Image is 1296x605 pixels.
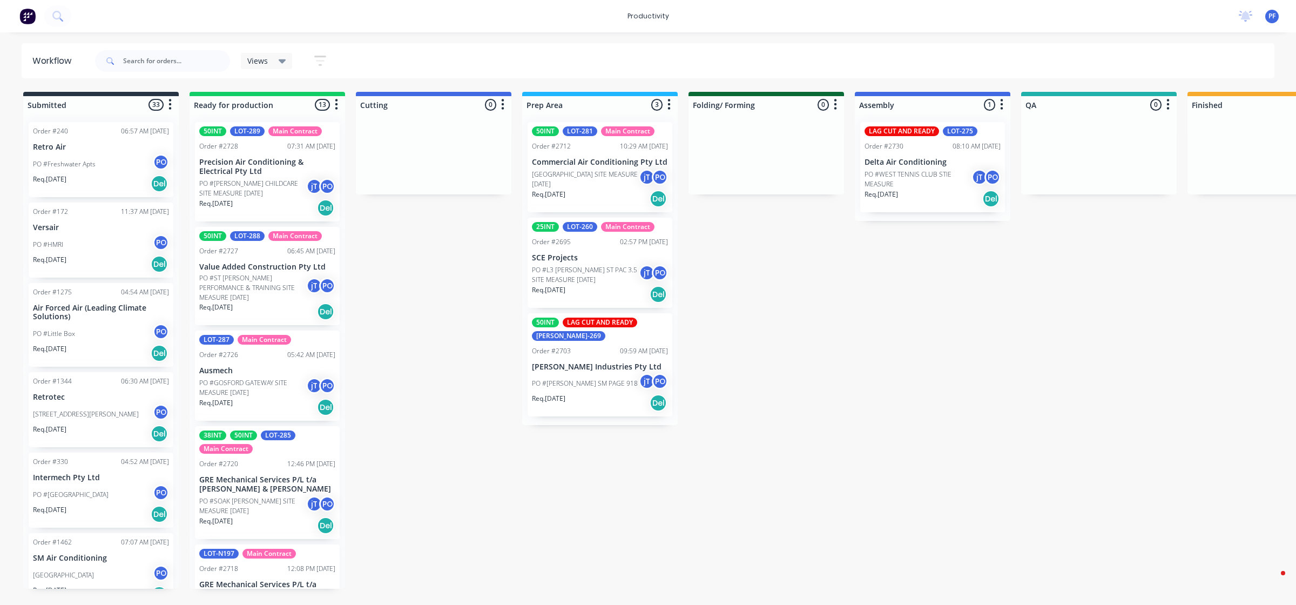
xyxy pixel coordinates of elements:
[532,190,565,199] p: Req. [DATE]
[230,431,257,440] div: 50INT
[195,122,340,221] div: 50INTLOT-289Main ContractOrder #272807:31 AM [DATE]Precision Air Conditioning & Electrical Pty Lt...
[199,459,238,469] div: Order #2720
[121,457,169,467] div: 04:52 AM [DATE]
[639,373,655,389] div: jT
[123,50,230,72] input: Search for orders...
[199,516,233,526] p: Req. [DATE]
[971,169,988,185] div: jT
[532,346,571,356] div: Order #2703
[153,154,169,170] div: PO
[33,223,169,232] p: Versair
[33,240,63,250] p: PO #HMRI
[639,169,655,185] div: jT
[153,565,169,581] div: PO
[199,231,226,241] div: 50INT
[238,335,291,345] div: Main Contract
[287,350,335,360] div: 05:42 AM [DATE]
[199,564,238,574] div: Order #2718
[29,283,173,367] div: Order #127504:54 AM [DATE]Air Forced Air (Leading Climate Solutions)PO #Little BoxPOReq.[DATE]Del
[287,142,335,151] div: 07:31 AM [DATE]
[620,142,668,151] div: 10:29 AM [DATE]
[199,246,238,256] div: Order #2727
[199,549,239,559] div: LOT-N197
[1268,11,1275,21] span: PF
[563,318,637,327] div: LAG CUT AND READY
[33,393,169,402] p: Retrotec
[306,496,322,512] div: jT
[199,158,335,176] p: Precision Air Conditioning & Electrical Pty Ltd
[32,55,77,68] div: Workflow
[306,178,322,194] div: jT
[528,122,672,212] div: 50INTLOT-281Main ContractOrder #271210:29 AM [DATE]Commercial Air Conditioning Pty Ltd[GEOGRAPHIC...
[532,170,639,189] p: [GEOGRAPHIC_DATA] SITE MEASURE [DATE]
[29,372,173,447] div: Order #134406:30 AM [DATE]Retrotec[STREET_ADDRESS][PERSON_NAME]POReq.[DATE]Del
[199,302,233,312] p: Req. [DATE]
[199,475,335,494] p: GRE Mechanical Services P/L t/a [PERSON_NAME] & [PERSON_NAME]
[199,444,253,454] div: Main Contract
[563,126,597,136] div: LOT-281
[195,331,340,421] div: LOT-287Main ContractOrder #272605:42 AM [DATE]AusmechPO #GOSFORD GATEWAY SITE MEASURE [DATE]jTPOR...
[33,174,66,184] p: Req. [DATE]
[29,453,173,528] div: Order #33004:52 AM [DATE]Intermech Pty LtdPO #[GEOGRAPHIC_DATA]POReq.[DATE]Del
[199,580,335,599] p: GRE Mechanical Services P/L t/a [PERSON_NAME] & [PERSON_NAME]
[865,190,898,199] p: Req. [DATE]
[199,179,306,198] p: PO #[PERSON_NAME] CHILDCARE SITE MEASURE [DATE]
[153,234,169,251] div: PO
[528,313,672,417] div: 50INTLAG CUT AND READY[PERSON_NAME]-269Order #270309:59 AM [DATE][PERSON_NAME] Industries Pty Ltd...
[532,265,639,285] p: PO #L3 [PERSON_NAME] ST PAC 3.5 SITE MEASURE [DATE]
[230,231,265,241] div: LOT-288
[268,231,322,241] div: Main Contract
[268,126,322,136] div: Main Contract
[652,373,668,389] div: PO
[532,285,565,295] p: Req. [DATE]
[317,399,334,416] div: Del
[33,457,68,467] div: Order #330
[528,218,672,308] div: 25INTLOT-260Main ContractOrder #269502:57 PM [DATE]SCE ProjectsPO #L3 [PERSON_NAME] ST PAC 3.5 SI...
[532,331,605,341] div: [PERSON_NAME]-269
[121,126,169,136] div: 06:57 AM [DATE]
[199,431,226,440] div: 38INT
[865,170,971,189] p: PO #WEST TENNIS CLUB STIE MEASURE
[317,517,334,534] div: Del
[33,255,66,265] p: Req. [DATE]
[121,207,169,217] div: 11:37 AM [DATE]
[860,122,1005,212] div: LAG CUT AND READYLOT-275Order #273008:10 AM [DATE]Delta Air ConditioningPO #WEST TENNIS CLUB STIE...
[230,126,265,136] div: LOT-289
[532,222,559,232] div: 25INT
[199,199,233,209] p: Req. [DATE]
[151,175,168,192] div: Del
[943,126,977,136] div: LOT-275
[153,485,169,501] div: PO
[532,362,668,372] p: [PERSON_NAME] Industries Pty Ltd
[33,473,169,482] p: Intermech Pty Ltd
[319,378,335,394] div: PO
[151,345,168,362] div: Del
[199,398,233,408] p: Req. [DATE]
[306,378,322,394] div: jT
[532,158,668,167] p: Commercial Air Conditioning Pty Ltd
[29,203,173,278] div: Order #17211:37 AM [DATE]VersairPO #HMRIPOReq.[DATE]Del
[151,506,168,523] div: Del
[33,377,72,386] div: Order #1344
[199,378,306,398] p: PO #GOSFORD GATEWAY SITE MEASURE [DATE]
[151,425,168,442] div: Del
[652,169,668,185] div: PO
[33,537,72,547] div: Order #1462
[199,263,335,272] p: Value Added Construction Pty Ltd
[319,278,335,294] div: PO
[532,142,571,151] div: Order #2712
[199,335,234,345] div: LOT-287
[33,304,169,322] p: Air Forced Air (Leading Climate Solutions)
[153,404,169,420] div: PO
[982,190,1000,207] div: Del
[532,253,668,263] p: SCE Projects
[532,394,565,404] p: Req. [DATE]
[865,126,939,136] div: LAG CUT AND READY
[247,55,268,66] span: Views
[199,350,238,360] div: Order #2726
[151,586,168,603] div: Del
[601,126,654,136] div: Main Contract
[620,237,668,247] div: 02:57 PM [DATE]
[153,324,169,340] div: PO
[33,490,109,500] p: PO #[GEOGRAPHIC_DATA]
